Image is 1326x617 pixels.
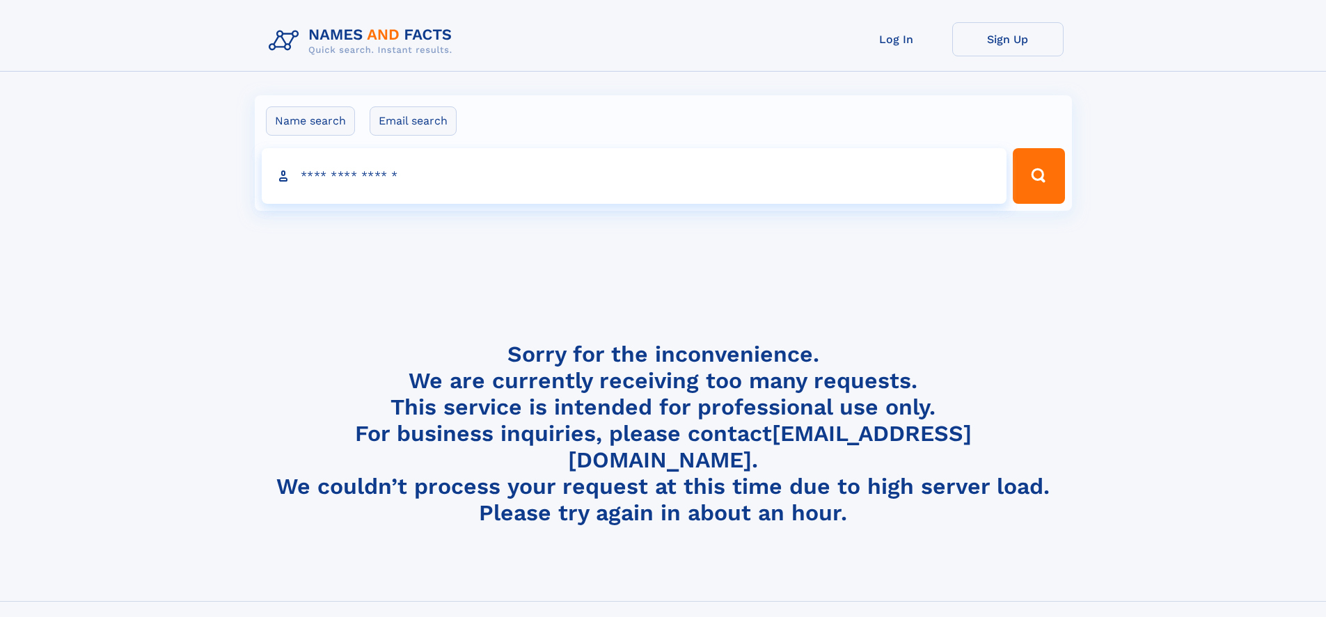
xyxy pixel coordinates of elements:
[1013,148,1064,204] button: Search Button
[263,341,1064,527] h4: Sorry for the inconvenience. We are currently receiving too many requests. This service is intend...
[263,22,464,60] img: Logo Names and Facts
[568,420,972,473] a: [EMAIL_ADDRESS][DOMAIN_NAME]
[262,148,1007,204] input: search input
[952,22,1064,56] a: Sign Up
[370,106,457,136] label: Email search
[841,22,952,56] a: Log In
[266,106,355,136] label: Name search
